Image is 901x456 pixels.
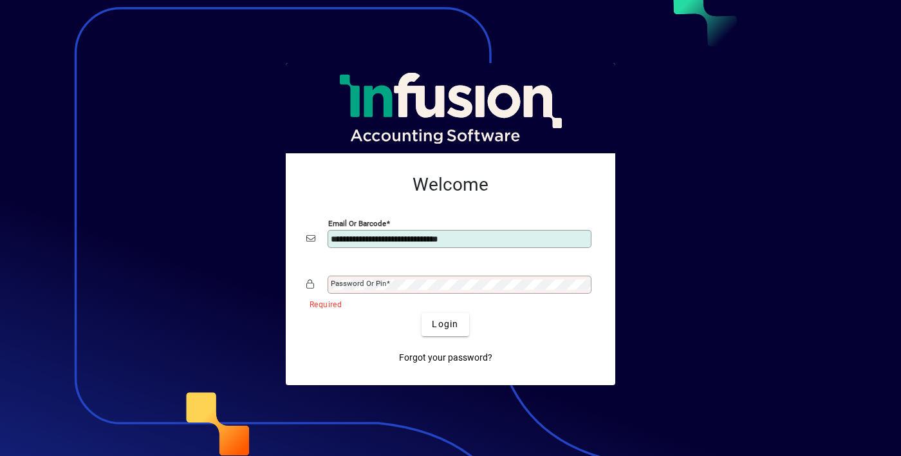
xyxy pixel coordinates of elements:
button: Login [422,313,469,336]
mat-label: Email or Barcode [328,218,386,227]
a: Forgot your password? [394,347,497,370]
mat-label: Password or Pin [331,279,386,288]
mat-error: Required [310,297,584,310]
span: Forgot your password? [399,351,492,365]
h2: Welcome [306,174,595,196]
span: Login [432,318,458,331]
